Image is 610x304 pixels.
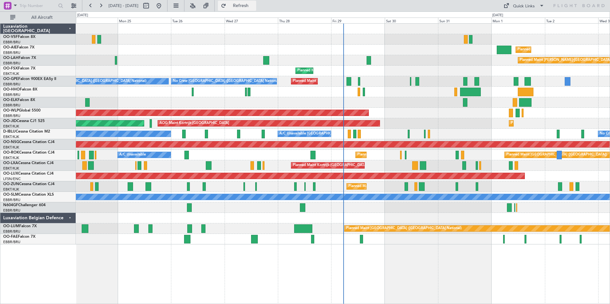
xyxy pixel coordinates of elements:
[3,67,18,70] span: OO-FSX
[3,71,19,76] a: EBKT/KJK
[3,98,35,102] a: OO-ELKFalcon 8X
[3,92,20,97] a: EBBR/BRU
[3,56,36,60] a: OO-LAHFalcon 7X
[3,193,54,197] a: OO-SLMCessna Citation XLS
[3,140,55,144] a: OO-NSGCessna Citation CJ4
[119,150,146,160] div: A/C Unavailable
[3,235,35,239] a: OO-FAEFalcon 7X
[3,145,19,150] a: EBKT/KJK
[3,198,20,202] a: EBBR/BRU
[218,1,256,11] button: Refresh
[293,161,367,170] div: Planned Maint Kortrijk-[GEOGRAPHIC_DATA]
[3,130,16,134] span: D-IBLU
[3,103,20,108] a: EBBR/BRU
[3,56,19,60] span: OO-LAH
[7,12,69,23] button: All Aircraft
[3,77,56,81] a: OO-GPEFalcon 900EX EASy II
[3,177,21,181] a: LFSN/ENC
[17,15,67,20] span: All Aircraft
[346,224,462,233] div: Planned Maint [GEOGRAPHIC_DATA] ([GEOGRAPHIC_DATA] National)
[3,61,20,66] a: EBBR/BRU
[108,3,138,9] span: [DATE] - [DATE]
[3,46,17,49] span: OO-AIE
[3,88,37,91] a: OO-HHOFalcon 8X
[3,82,20,87] a: EBBR/BRU
[545,18,598,23] div: Tue 2
[3,77,18,81] span: OO-GPE
[3,229,20,234] a: EBBR/BRU
[77,13,88,18] div: [DATE]
[3,187,19,192] a: EBKT/KJK
[3,67,35,70] a: OO-FSXFalcon 7X
[3,161,54,165] a: OO-LXACessna Citation CJ4
[19,1,56,11] input: Trip Number
[64,18,118,23] div: Sun 24
[293,76,408,86] div: Planned Maint [GEOGRAPHIC_DATA] ([GEOGRAPHIC_DATA] National)
[3,119,17,123] span: OO-JID
[491,18,545,23] div: Mon 1
[3,166,19,171] a: EBKT/KJK
[3,182,55,186] a: OO-ZUNCessna Citation CJ4
[3,98,18,102] span: OO-ELK
[173,76,280,86] div: No Crew [GEOGRAPHIC_DATA] ([GEOGRAPHIC_DATA] National)
[3,130,50,134] a: D-IBLUCessna Citation M2
[492,13,503,18] div: [DATE]
[3,50,20,55] a: EBBR/BRU
[506,150,607,160] div: Planned Maint [GEOGRAPHIC_DATA] ([GEOGRAPHIC_DATA])
[3,35,18,39] span: OO-VSF
[279,129,381,139] div: A/C Unavailable [GEOGRAPHIC_DATA]-[GEOGRAPHIC_DATA]
[3,46,34,49] a: OO-AIEFalcon 7X
[3,224,19,228] span: OO-LUM
[171,18,224,23] div: Tue 26
[3,113,20,118] a: EBBR/BRU
[225,18,278,23] div: Wed 27
[3,35,35,39] a: OO-VSFFalcon 8X
[40,76,146,86] div: No Crew [GEOGRAPHIC_DATA] ([GEOGRAPHIC_DATA] National)
[3,140,19,144] span: OO-NSG
[3,235,18,239] span: OO-FAE
[227,4,254,8] span: Refresh
[278,18,331,23] div: Thu 28
[513,3,535,10] div: Quick Links
[500,1,547,11] button: Quick Links
[3,156,19,160] a: EBKT/KJK
[3,119,45,123] a: OO-JIDCessna CJ1 525
[3,161,18,165] span: OO-LXA
[3,208,20,213] a: EBBR/BRU
[385,18,438,23] div: Sat 30
[118,18,171,23] div: Mon 25
[3,151,55,155] a: OO-ROKCessna Citation CJ4
[3,224,37,228] a: OO-LUMFalcon 7X
[348,182,423,191] div: Planned Maint Kortrijk-[GEOGRAPHIC_DATA]
[438,18,491,23] div: Sun 31
[3,88,20,91] span: OO-HHO
[297,66,372,76] div: Planned Maint Kortrijk-[GEOGRAPHIC_DATA]
[3,193,19,197] span: OO-SLM
[3,109,19,112] span: OO-WLP
[3,203,18,207] span: N604GF
[357,150,432,160] div: Planned Maint Kortrijk-[GEOGRAPHIC_DATA]
[3,172,18,176] span: OO-LUX
[3,109,41,112] a: OO-WLPGlobal 5500
[331,18,384,23] div: Fri 29
[3,40,20,45] a: EBBR/BRU
[3,172,54,176] a: OO-LUXCessna Citation CJ4
[3,134,19,139] a: EBKT/KJK
[3,182,19,186] span: OO-ZUN
[3,124,19,129] a: EBKT/KJK
[3,240,20,244] a: EBBR/BRU
[3,151,19,155] span: OO-ROK
[511,119,585,128] div: Planned Maint Kortrijk-[GEOGRAPHIC_DATA]
[160,119,229,128] div: AOG Maint Kortrijk-[GEOGRAPHIC_DATA]
[3,203,46,207] a: N604GFChallenger 604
